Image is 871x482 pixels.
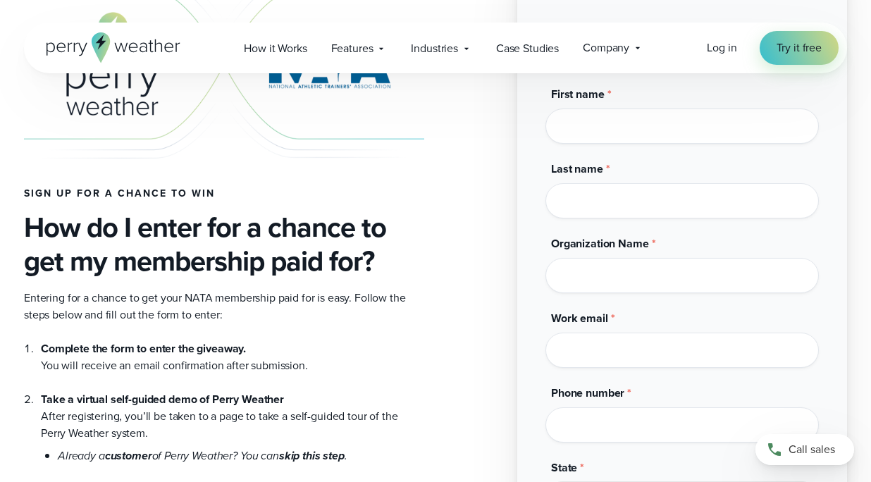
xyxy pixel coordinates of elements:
[583,39,629,56] span: Company
[279,447,345,464] strong: skip this step
[232,34,319,63] a: How it Works
[105,447,152,464] strong: customer
[789,441,835,458] span: Call sales
[551,385,624,401] span: Phone number
[755,434,854,465] a: Call sales
[496,40,559,57] span: Case Studies
[551,161,603,177] span: Last name
[24,211,424,278] h3: How do I enter for a chance to get my membership paid for?
[484,34,571,63] a: Case Studies
[551,86,605,102] span: First name
[411,40,458,57] span: Industries
[551,235,649,252] span: Organization Name
[244,40,307,57] span: How it Works
[331,40,373,57] span: Features
[41,374,424,464] li: After registering, you’ll be taken to a page to take a self-guided tour of the Perry Weather system.
[58,447,347,464] em: Already a of Perry Weather? You can .
[24,290,424,323] p: Entering for a chance to get your NATA membership paid for is easy. Follow the steps below and fi...
[760,31,839,65] a: Try it free
[41,391,284,407] strong: Take a virtual self-guided demo of Perry Weather
[777,39,822,56] span: Try it free
[41,340,424,374] li: You will receive an email confirmation after submission.
[707,39,736,56] a: Log in
[551,459,577,476] span: State
[551,310,608,326] span: Work email
[24,188,424,199] h4: Sign up for a chance to win
[41,340,246,357] strong: Complete the form to enter the giveaway.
